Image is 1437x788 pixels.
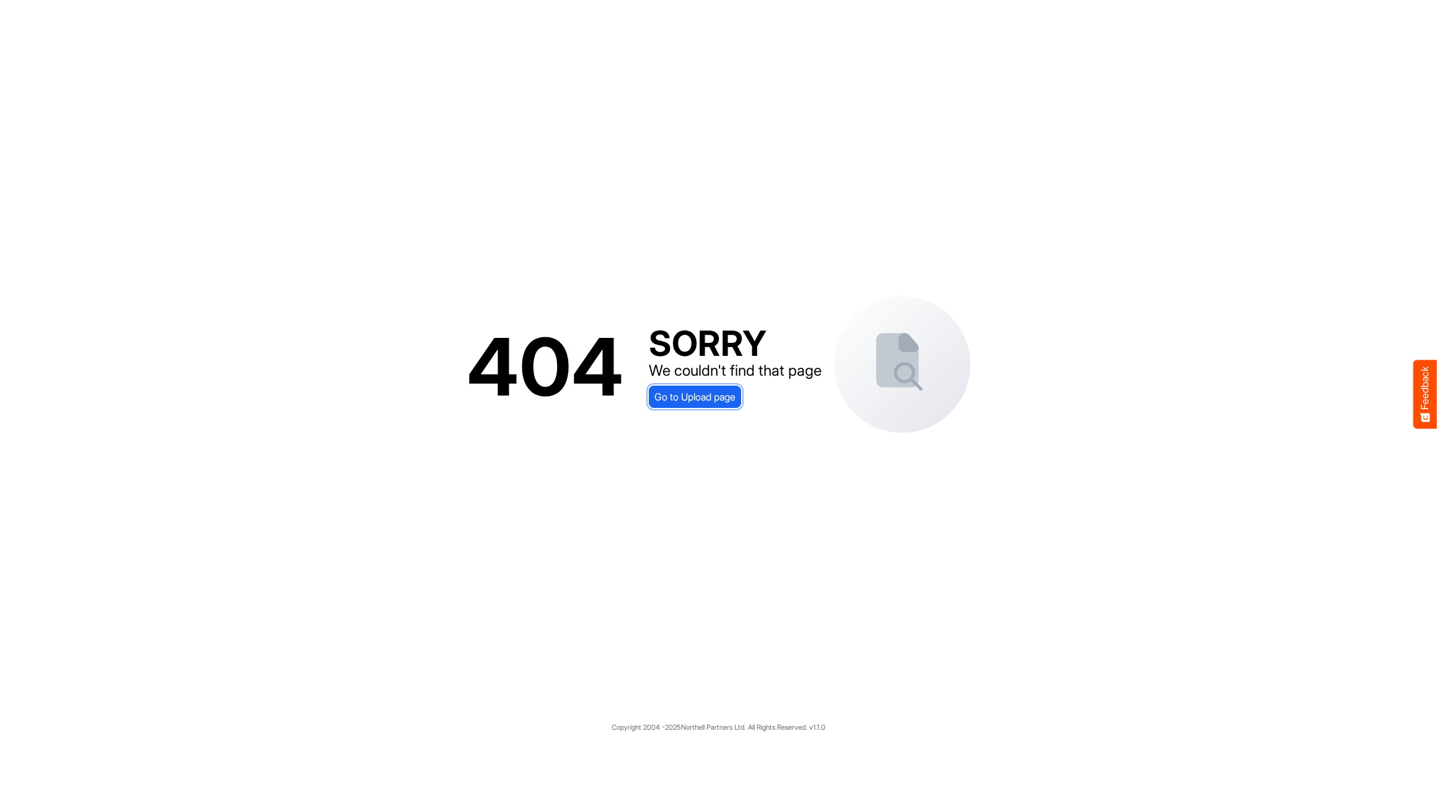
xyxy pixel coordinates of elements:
button: Feedback [1413,360,1437,428]
a: Go to Upload page [649,386,741,408]
p: Copyright 2004 - 2025 Northell Partners Ltd. All Rights Reserved. v 1.1.0 [12,722,1425,733]
div: 404 [467,331,624,403]
span: Go to Upload page [654,389,736,405]
div: SORRY [649,326,822,361]
div: We couldn't find that page [649,361,822,381]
